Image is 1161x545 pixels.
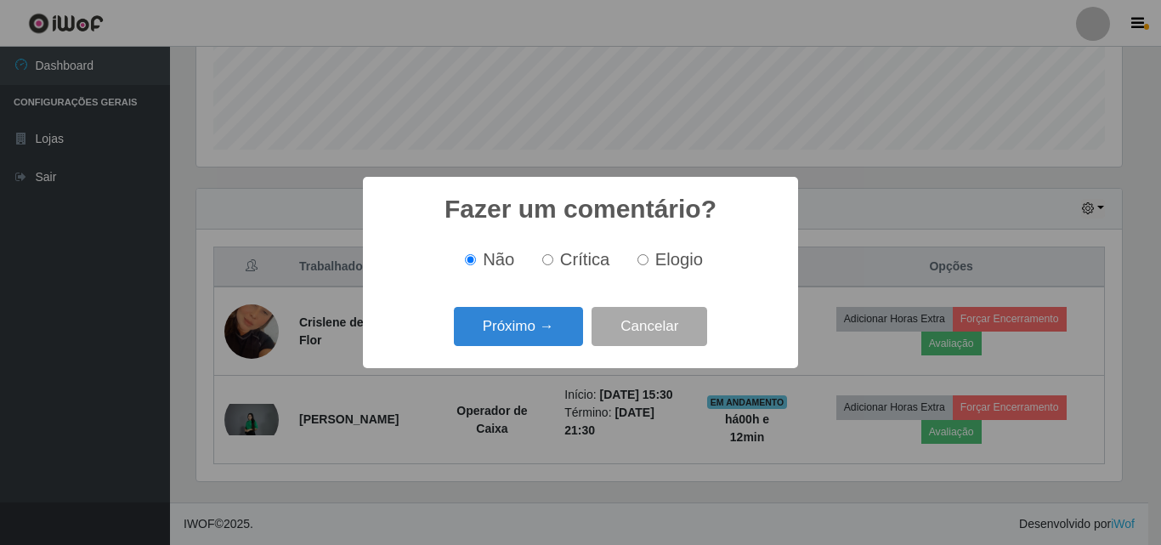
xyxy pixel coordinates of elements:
span: Elogio [655,250,703,269]
input: Não [465,254,476,265]
button: Cancelar [592,307,707,347]
button: Próximo → [454,307,583,347]
span: Não [483,250,514,269]
input: Crítica [542,254,553,265]
input: Elogio [637,254,648,265]
h2: Fazer um comentário? [445,194,716,224]
span: Crítica [560,250,610,269]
